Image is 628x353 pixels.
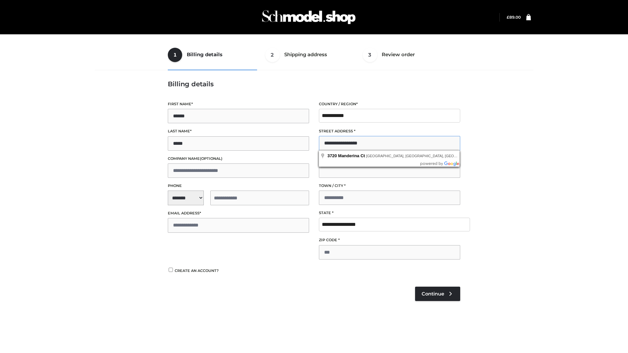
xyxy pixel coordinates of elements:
[319,128,460,134] label: Street address
[168,156,309,162] label: Company name
[507,15,509,20] span: £
[319,237,460,243] label: ZIP Code
[175,268,219,273] span: Create an account?
[168,128,309,134] label: Last name
[319,183,460,189] label: Town / City
[415,287,460,301] a: Continue
[338,153,365,158] span: Manderina Ct
[319,210,460,216] label: State
[168,183,309,189] label: Phone
[319,101,460,107] label: Country / Region
[507,15,521,20] a: £89.00
[168,101,309,107] label: First name
[168,268,174,272] input: Create an account?
[422,291,444,297] span: Continue
[168,210,309,216] label: Email address
[200,156,222,161] span: (optional)
[327,153,337,158] span: 3720
[260,4,358,30] img: Schmodel Admin 964
[366,154,482,158] span: [GEOGRAPHIC_DATA], [GEOGRAPHIC_DATA], [GEOGRAPHIC_DATA]
[168,80,460,88] h3: Billing details
[507,15,521,20] bdi: 89.00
